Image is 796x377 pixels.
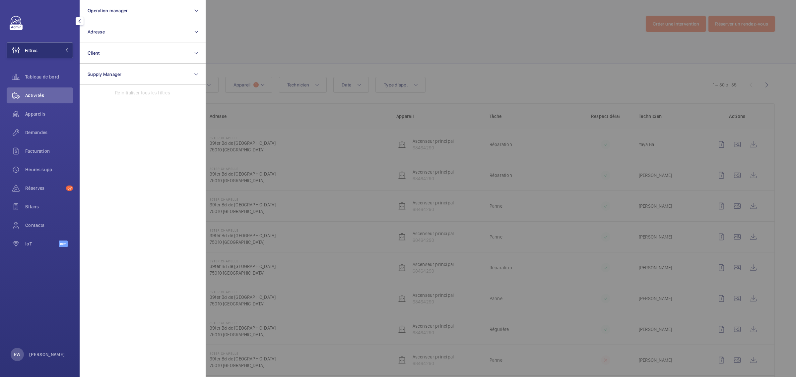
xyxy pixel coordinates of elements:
[25,74,73,80] span: Tableau de bord
[25,222,73,229] span: Contacts
[25,92,73,99] span: Activités
[25,47,37,54] span: Filtres
[66,186,73,191] span: 57
[25,111,73,117] span: Appareils
[25,129,73,136] span: Demandes
[7,42,73,58] button: Filtres
[25,148,73,154] span: Facturation
[59,241,68,247] span: Beta
[29,351,65,358] p: [PERSON_NAME]
[25,241,59,247] span: IoT
[25,203,73,210] span: Bilans
[25,166,73,173] span: Heures supp.
[14,351,20,358] p: RW
[25,185,63,191] span: Réserves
